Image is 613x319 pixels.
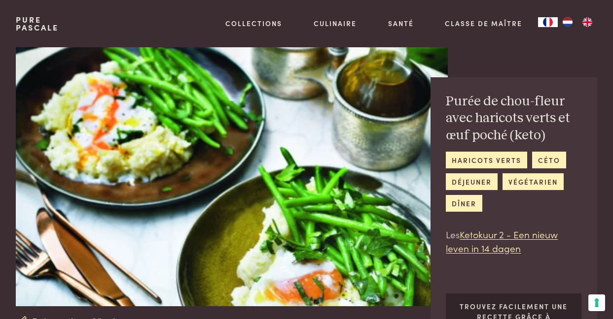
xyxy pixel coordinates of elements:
div: Language [538,17,558,27]
a: céto [532,152,566,168]
a: Culinaire [314,18,357,29]
a: PurePascale [16,16,59,32]
a: FR [538,17,558,27]
a: NL [558,17,577,27]
button: Vos préférences en matière de consentement pour les technologies de suivi [588,294,605,311]
aside: Language selected: Français [538,17,597,27]
a: EN [577,17,597,27]
h2: Purée de chou-fleur avec haricots verts et œuf poché (keto) [446,93,581,144]
a: Classe de maître [445,18,522,29]
ul: Language list [558,17,597,27]
p: Les [446,227,581,255]
a: Collections [225,18,282,29]
a: dîner [446,195,482,211]
a: végétarien [503,173,563,190]
a: Ketokuur 2 - Een nieuw leven in 14 dagen [446,227,558,255]
img: Purée de chou-fleur avec haricots verts et œuf poché (keto) [16,47,448,306]
a: haricots verts [446,152,527,168]
a: déjeuner [446,173,497,190]
a: Santé [388,18,414,29]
